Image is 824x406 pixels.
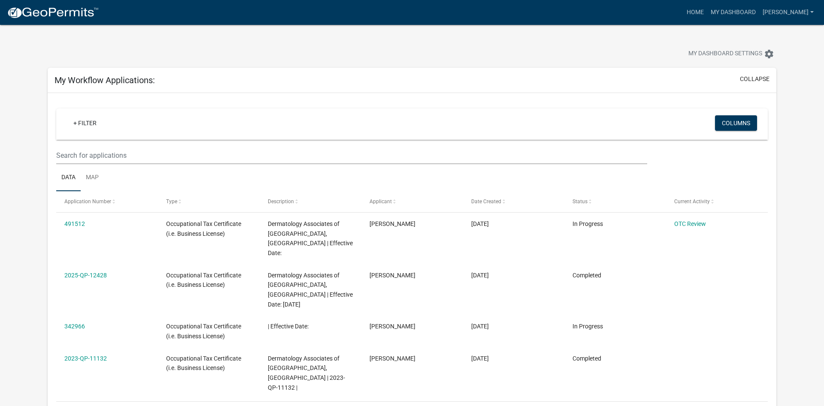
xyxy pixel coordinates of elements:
span: Status [573,198,588,205]
a: Data [56,164,81,192]
span: Julia [370,220,415,227]
a: My Dashboard [707,4,759,21]
a: 342966 [64,323,85,330]
span: 10/13/2025 [471,220,489,227]
span: Dermatology Associates of Tallahassee, PA | Effective Date: [268,220,353,256]
span: 10/04/2023 [471,355,489,362]
button: collapse [740,75,769,84]
h5: My Workflow Applications: [55,75,155,85]
a: + Filter [67,115,103,131]
span: Occupational Tax Certificate (i.e. Business License) [166,323,241,340]
span: Application Number [64,198,111,205]
span: Date Created [471,198,501,205]
span: Dermatology Associates of Tallahassee, PA | 2023-QP-11132 | [268,355,345,391]
span: In Progress [573,323,603,330]
button: My Dashboard Settingssettings [682,45,781,62]
span: Completed [573,272,601,279]
datatable-header-cell: Type [158,191,260,212]
a: 2023-QP-11132 [64,355,107,362]
span: Julia [370,355,415,362]
i: settings [764,49,774,59]
span: Dermatology Associates of Tallahassee, PA | Effective Date: 01/01/2025 [268,272,353,308]
a: 2025-QP-12428 [64,272,107,279]
a: Home [683,4,707,21]
input: Search for applications [56,147,647,164]
span: Julia [370,272,415,279]
button: Columns [715,115,757,131]
span: Julia [370,323,415,330]
datatable-header-cell: Status [564,191,666,212]
datatable-header-cell: Applicant [361,191,463,212]
a: OTC Review [674,220,706,227]
a: [PERSON_NAME] [759,4,817,21]
datatable-header-cell: Description [260,191,361,212]
datatable-header-cell: Current Activity [666,191,768,212]
span: 12/04/2024 [471,323,489,330]
a: 491512 [64,220,85,227]
span: Applicant [370,198,392,205]
datatable-header-cell: Application Number [56,191,158,212]
span: Current Activity [674,198,710,205]
span: Occupational Tax Certificate (i.e. Business License) [166,355,241,372]
span: In Progress [573,220,603,227]
span: Type [166,198,177,205]
span: Description [268,198,294,205]
span: Occupational Tax Certificate (i.e. Business License) [166,272,241,289]
a: Map [81,164,104,192]
span: Occupational Tax Certificate (i.e. Business License) [166,220,241,237]
span: Completed [573,355,601,362]
span: | Effective Date: [268,323,309,330]
span: My Dashboard Settings [688,49,762,59]
datatable-header-cell: Date Created [463,191,564,212]
span: 12/04/2024 [471,272,489,279]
